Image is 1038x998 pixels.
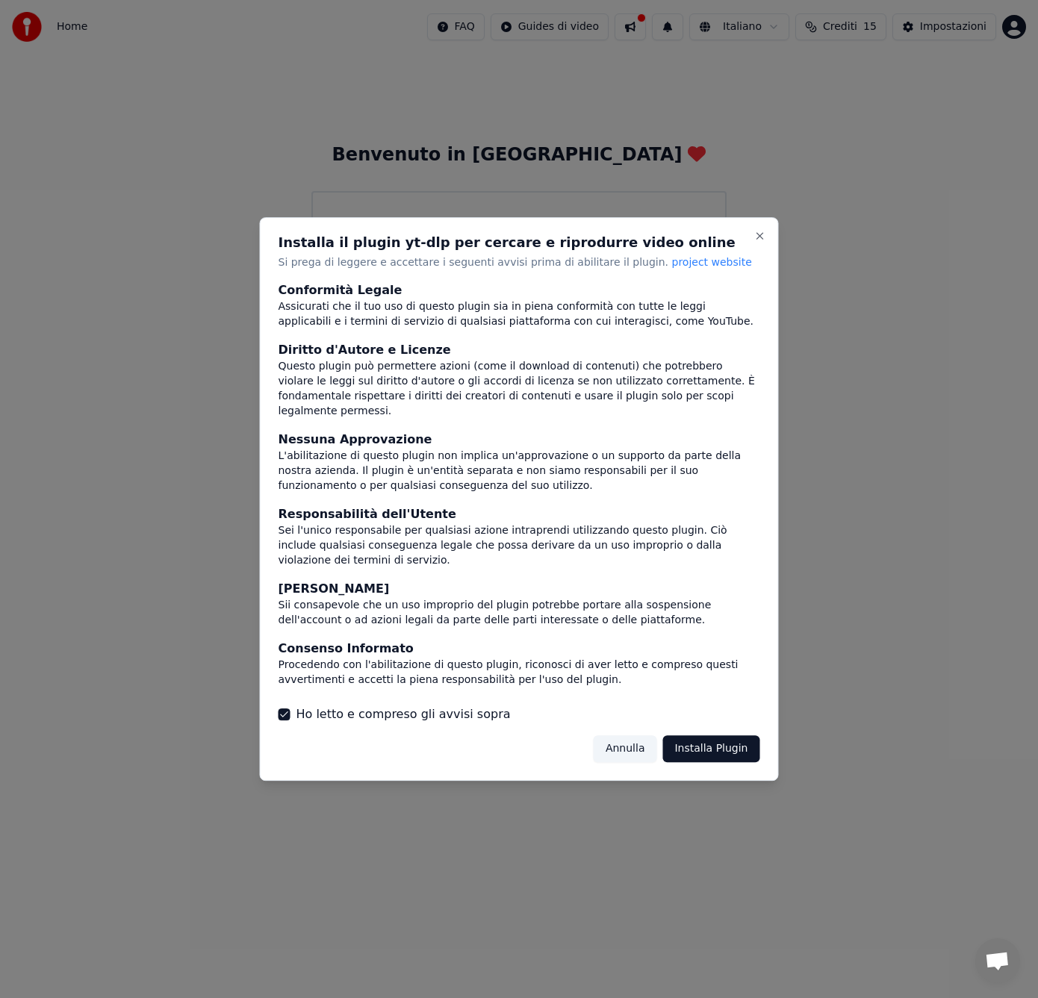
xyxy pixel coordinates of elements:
label: Ho letto e compreso gli avvisi sopra [296,705,511,723]
div: L'abilitazione di questo plugin non implica un'approvazione o un supporto da parte della nostra a... [279,449,760,494]
div: Sii consapevole che un uso improprio del plugin potrebbe portare alla sospensione dell'account o ... [279,598,760,628]
div: [PERSON_NAME] [279,580,760,598]
div: Conformità Legale [279,282,760,300]
div: Sei l'unico responsabile per qualsiasi azione intraprendi utilizzando questo plugin. Ciò include ... [279,523,760,568]
button: Installa Plugin [662,735,759,762]
div: Procedendo con l'abilitazione di questo plugin, riconosci di aver letto e compreso questi avverti... [279,658,760,687]
div: Nessuna Approvazione [279,431,760,449]
span: project website [672,256,752,268]
button: Annulla [594,735,657,762]
div: Assicurati che il tuo uso di questo plugin sia in piena conformità con tutte le leggi applicabili... [279,300,760,330]
div: Questo plugin può permettere azioni (come il download di contenuti) che potrebbero violare le leg... [279,360,760,420]
div: Consenso Informato [279,640,760,658]
p: Si prega di leggere e accettare i seguenti avvisi prima di abilitare il plugin. [279,255,760,270]
div: Diritto d'Autore e Licenze [279,342,760,360]
div: Responsabilità dell'Utente [279,505,760,523]
h2: Installa il plugin yt-dlp per cercare e riprodurre video online [279,236,760,249]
